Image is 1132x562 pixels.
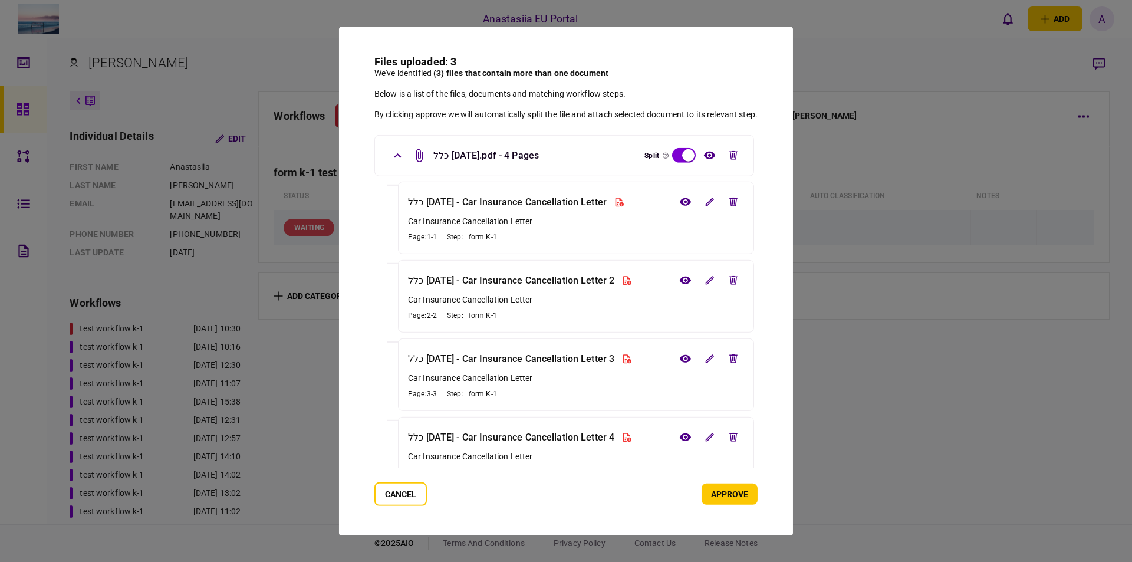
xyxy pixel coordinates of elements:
div: כלל [DATE] - Car Insurance Cancellation Letter 2 [408,270,633,291]
div: Page: 3-3 [408,388,437,399]
div: We've identified [374,67,758,79]
div: כלל [DATE] - Car Insurance Cancellation Letter 3 [408,348,633,369]
div: Page: 1-1 [408,231,437,242]
button: edit file [723,426,744,448]
div: כלל [DATE] - Car Insurance Cancellation Letter [408,191,626,212]
div: Below is a list of the files, documents and matching workflow steps. [374,87,758,100]
div: form K-1 [469,231,497,242]
h3: Files uploaded: 3 [374,56,758,67]
button: view file [699,144,720,166]
div: form K-1 [469,466,497,477]
div: form K-1 [469,388,497,399]
button: Cancel [374,482,427,506]
button: view file [674,191,696,212]
div: step : [447,231,463,242]
button: edit file [723,191,744,212]
button: edit file [723,144,744,166]
div: form K-1 [469,310,497,320]
button: view file [674,270,696,291]
div: כלל [DATE].pdf - 4 Pages [412,148,539,162]
button: edit file [699,191,720,212]
div: Page: 4-4 [408,466,437,477]
div: כלל [DATE] - Car Insurance Cancellation Letter 4 [408,426,633,448]
span: (3) files that contain more than one document [433,68,608,77]
li: Car Insurance Cancellation Letter [398,181,754,254]
button: view file [674,348,696,369]
button: edit file [699,426,720,448]
span: Split [644,152,659,159]
li: Car Insurance Cancellation Letter [398,259,754,332]
button: edit file [723,348,744,369]
li: Car Insurance Cancellation Letter [398,338,754,410]
div: By clicking approve we will automatically split the file and attach selected document to its rele... [374,108,758,120]
button: edit file [699,348,720,369]
button: edit file [723,270,744,291]
div: step : [447,466,463,477]
button: view file [674,426,696,448]
li: Car Insurance Cancellation Letter [398,416,754,489]
button: edit file [699,270,720,291]
div: step : [447,388,463,399]
button: approve [702,484,758,505]
div: step : [447,310,463,320]
div: Page: 2-2 [408,310,437,320]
